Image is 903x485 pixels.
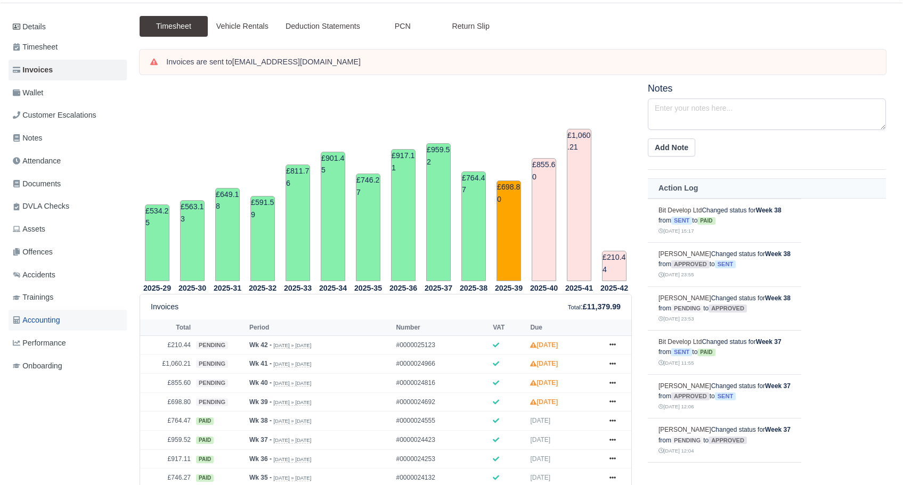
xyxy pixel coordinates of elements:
strong: Wk 41 - [249,360,272,367]
span: Attendance [13,155,61,167]
span: Notes [13,132,42,144]
td: Changed status for from to [648,199,801,243]
div: : [568,301,621,313]
td: £649.18 [215,188,240,281]
strong: Week 38 [765,250,791,258]
td: £855.60 [140,374,193,393]
small: [DATE] 12:04 [658,448,694,454]
a: Trainings [9,287,127,308]
span: pending [196,398,228,406]
span: Wallet [13,87,43,99]
strong: [DATE] [530,341,558,349]
td: #0000024253 [393,449,490,468]
a: Timesheet [140,16,208,37]
small: [DATE] 12:06 [658,404,694,409]
span: Accidents [13,269,55,281]
th: Due [527,319,599,335]
small: [DATE] » [DATE] [273,456,311,463]
span: Performance [13,337,66,349]
a: Deduction Statements [277,16,369,37]
span: approved [671,260,710,268]
a: [PERSON_NAME] [658,382,711,390]
strong: [DATE] [530,398,558,406]
td: £591.59 [250,196,275,281]
span: paid [196,437,214,444]
td: £855.60 [532,158,556,281]
span: Customer Escalations [13,109,96,121]
th: 2025-36 [386,282,421,294]
td: £1,060.21 [140,355,193,374]
td: £698.80 [497,180,521,281]
a: Documents [9,174,127,194]
td: £764.47 [140,412,193,431]
th: 2025-34 [315,282,351,294]
iframe: Chat Widget [850,434,903,485]
span: [DATE] [530,417,550,424]
th: 2025-35 [351,282,386,294]
th: 2025-33 [280,282,315,294]
a: Performance [9,333,127,354]
a: Customer Escalations [9,105,127,126]
td: £210.44 [140,335,193,355]
span: Trainings [13,291,53,303]
span: sent [715,260,736,268]
h5: Notes [648,83,886,94]
span: paid [697,217,715,225]
a: Timesheet [9,37,127,57]
strong: Week 37 [756,338,782,346]
a: Invoices [9,60,127,80]
td: Changed status for from to [648,243,801,287]
small: [DATE] » [DATE] [273,342,311,349]
td: #0000024816 [393,374,490,393]
span: Invoices [13,64,53,76]
strong: [DATE] [530,360,558,367]
strong: Week 38 [756,207,782,214]
span: paid [196,417,214,425]
th: 2025-29 [140,282,175,294]
th: Total [140,319,193,335]
th: 2025-31 [210,282,245,294]
small: [DATE] » [DATE] [273,399,311,406]
td: £1,060.21 [567,129,591,281]
span: approved [709,305,747,313]
span: sent [671,348,692,356]
th: VAT [490,319,527,335]
td: #0000024423 [393,431,490,450]
td: £811.76 [286,165,310,281]
th: 2025-41 [562,282,597,294]
strong: Wk 38 - [249,417,272,424]
span: Documents [13,178,61,190]
span: pending [196,360,228,368]
td: £534.25 [145,204,169,281]
a: DVLA Checks [9,196,127,217]
td: £698.80 [140,392,193,412]
td: £563.13 [180,200,205,281]
small: [DATE] » [DATE] [273,437,311,443]
small: [DATE] 11:55 [658,360,694,366]
th: 2025-42 [597,282,632,294]
td: £764.47 [461,171,486,281]
strong: [DATE] [530,379,558,387]
a: Details [9,17,127,37]
td: #0000024555 [393,412,490,431]
a: Wallet [9,83,127,103]
td: £917.11 [391,149,416,281]
th: Period [247,319,393,335]
span: pending [671,437,703,445]
span: Assets [13,223,45,235]
a: Assets [9,219,127,240]
td: Changed status for from to [648,331,801,375]
small: [DATE] » [DATE] [273,380,311,387]
strong: Wk 40 - [249,379,272,387]
span: pending [196,341,228,349]
strong: Wk 39 - [249,398,272,406]
small: [DATE] » [DATE] [273,418,311,424]
a: [PERSON_NAME] [658,426,711,433]
td: #0000024692 [393,392,490,412]
a: PCN [369,16,437,37]
strong: Wk 37 - [249,436,272,443]
td: £959.52 [140,431,193,450]
a: Accidents [9,265,127,285]
strong: Week 37 [765,426,791,433]
span: paid [196,474,214,482]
